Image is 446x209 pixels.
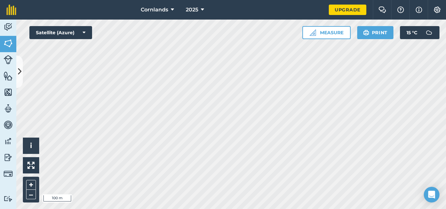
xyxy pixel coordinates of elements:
[4,153,13,162] img: svg+xml;base64,PD94bWwgdmVyc2lvbj0iMS4wIiBlbmNvZGluZz0idXRmLTgiPz4KPCEtLSBHZW5lcmF0b3I6IEFkb2JlIE...
[141,6,168,14] span: Cornlands
[30,142,32,150] span: i
[416,6,422,14] img: svg+xml;base64,PHN2ZyB4bWxucz0iaHR0cDovL3d3dy53My5vcmcvMjAwMC9zdmciIHdpZHRoPSIxNyIgaGVpZ2h0PSIxNy...
[4,120,13,130] img: svg+xml;base64,PD94bWwgdmVyc2lvbj0iMS4wIiBlbmNvZGluZz0idXRmLTgiPz4KPCEtLSBHZW5lcmF0b3I6IEFkb2JlIE...
[4,38,13,48] img: svg+xml;base64,PHN2ZyB4bWxucz0iaHR0cDovL3d3dy53My5vcmcvMjAwMC9zdmciIHdpZHRoPSI1NiIgaGVpZ2h0PSI2MC...
[433,7,441,13] img: A cog icon
[4,55,13,64] img: svg+xml;base64,PD94bWwgdmVyc2lvbj0iMS4wIiBlbmNvZGluZz0idXRmLTgiPz4KPCEtLSBHZW5lcmF0b3I6IEFkb2JlIE...
[357,26,394,39] button: Print
[406,26,417,39] span: 15 ° C
[424,187,439,202] div: Open Intercom Messenger
[310,29,316,36] img: Ruler icon
[23,138,39,154] button: i
[186,6,198,14] span: 2025
[4,169,13,178] img: svg+xml;base64,PD94bWwgdmVyc2lvbj0iMS4wIiBlbmNvZGluZz0idXRmLTgiPz4KPCEtLSBHZW5lcmF0b3I6IEFkb2JlIE...
[29,26,92,39] button: Satellite (Azure)
[26,180,36,190] button: +
[400,26,439,39] button: 15 °C
[397,7,405,13] img: A question mark icon
[4,22,13,32] img: svg+xml;base64,PD94bWwgdmVyc2lvbj0iMS4wIiBlbmNvZGluZz0idXRmLTgiPz4KPCEtLSBHZW5lcmF0b3I6IEFkb2JlIE...
[27,162,35,169] img: Four arrows, one pointing top left, one top right, one bottom right and the last bottom left
[26,190,36,199] button: –
[363,29,369,37] img: svg+xml;base64,PHN2ZyB4bWxucz0iaHR0cDovL3d3dy53My5vcmcvMjAwMC9zdmciIHdpZHRoPSIxOSIgaGVpZ2h0PSIyNC...
[4,196,13,202] img: svg+xml;base64,PD94bWwgdmVyc2lvbj0iMS4wIiBlbmNvZGluZz0idXRmLTgiPz4KPCEtLSBHZW5lcmF0b3I6IEFkb2JlIE...
[4,136,13,146] img: svg+xml;base64,PD94bWwgdmVyc2lvbj0iMS4wIiBlbmNvZGluZz0idXRmLTgiPz4KPCEtLSBHZW5lcmF0b3I6IEFkb2JlIE...
[422,26,436,39] img: svg+xml;base64,PD94bWwgdmVyc2lvbj0iMS4wIiBlbmNvZGluZz0idXRmLTgiPz4KPCEtLSBHZW5lcmF0b3I6IEFkb2JlIE...
[4,104,13,113] img: svg+xml;base64,PD94bWwgdmVyc2lvbj0iMS4wIiBlbmNvZGluZz0idXRmLTgiPz4KPCEtLSBHZW5lcmF0b3I6IEFkb2JlIE...
[4,71,13,81] img: svg+xml;base64,PHN2ZyB4bWxucz0iaHR0cDovL3d3dy53My5vcmcvMjAwMC9zdmciIHdpZHRoPSI1NiIgaGVpZ2h0PSI2MC...
[302,26,351,39] button: Measure
[329,5,366,15] a: Upgrade
[4,87,13,97] img: svg+xml;base64,PHN2ZyB4bWxucz0iaHR0cDovL3d3dy53My5vcmcvMjAwMC9zdmciIHdpZHRoPSI1NiIgaGVpZ2h0PSI2MC...
[378,7,386,13] img: Two speech bubbles overlapping with the left bubble in the forefront
[7,5,16,15] img: fieldmargin Logo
